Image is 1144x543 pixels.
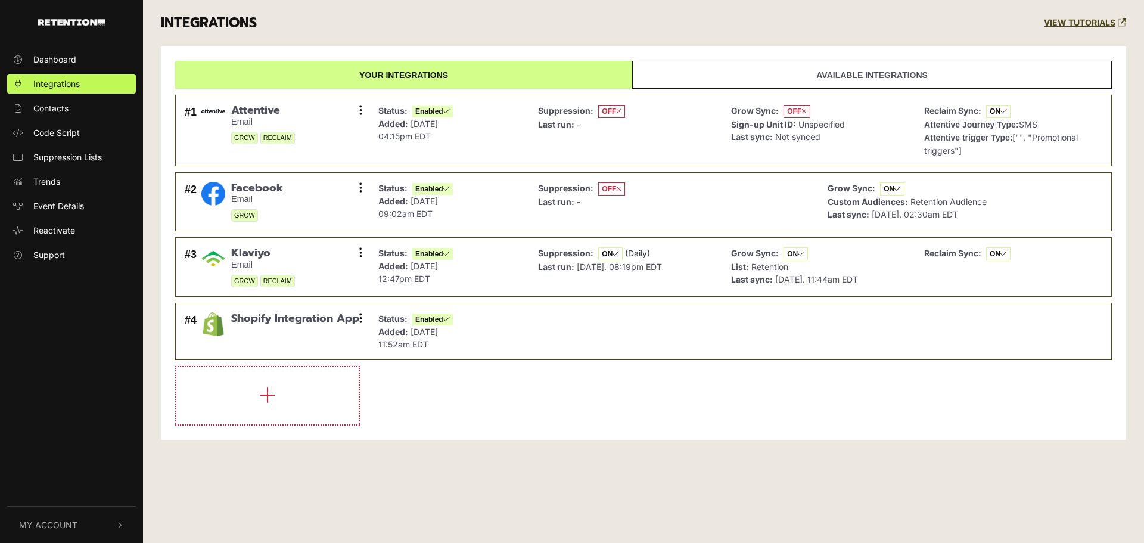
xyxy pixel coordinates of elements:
[986,247,1011,260] span: ON
[201,182,225,206] img: Facebook
[924,120,1018,129] strong: Attentive Journey Type:
[378,196,438,219] span: [DATE] 09:02am EDT
[775,274,858,284] span: [DATE]. 11:44am EDT
[924,106,981,116] strong: Reclaim Sync:
[7,172,136,191] a: Trends
[577,119,580,129] span: -
[598,105,625,118] span: OFF
[598,247,623,260] span: ON
[38,19,105,26] img: Retention.com
[7,123,136,142] a: Code Script
[231,312,359,325] span: Shopify Integration App
[185,182,197,222] div: #2
[7,196,136,216] a: Event Details
[412,183,453,195] span: Enabled
[378,261,408,271] strong: Added:
[412,106,453,117] span: Enabled
[538,106,593,116] strong: Suppression:
[731,106,779,116] strong: Grow Sync:
[33,224,75,237] span: Reactivate
[731,248,779,258] strong: Grow Sync:
[231,209,258,222] span: GROW
[185,104,197,157] div: #1
[1044,18,1126,28] a: VIEW TUTORIALS
[378,248,408,258] strong: Status:
[201,247,225,271] img: Klaviyo
[33,200,84,212] span: Event Details
[828,197,908,207] strong: Custom Audiences:
[7,221,136,240] a: Reactivate
[231,132,258,144] span: GROW
[33,249,65,261] span: Support
[201,312,225,336] img: Shopify Integration App
[19,519,77,531] span: My Account
[924,104,1099,157] p: SMS ["", "Promotional triggers"]
[378,327,408,337] strong: Added:
[784,247,808,260] span: ON
[7,245,136,265] a: Support
[784,105,810,118] span: OFF
[828,183,875,193] strong: Grow Sync:
[731,119,796,129] strong: Sign-up Unit ID:
[632,61,1112,89] a: Available integrations
[731,262,749,272] strong: List:
[731,132,773,142] strong: Last sync:
[185,247,197,287] div: #3
[910,197,987,207] span: Retention Audience
[577,262,662,272] span: [DATE]. 08:19pm EDT
[33,102,69,114] span: Contacts
[231,182,283,195] span: Facebook
[33,77,80,90] span: Integrations
[598,182,625,196] span: OFF
[751,262,788,272] span: Retention
[538,262,574,272] strong: Last run:
[7,74,136,94] a: Integrations
[7,147,136,167] a: Suppression Lists
[231,117,295,127] small: Email
[231,194,283,204] small: Email
[260,132,295,144] span: RECLAIM
[378,327,438,349] span: [DATE] 11:52am EDT
[378,119,438,141] span: [DATE] 04:15pm EDT
[538,183,593,193] strong: Suppression:
[538,119,574,129] strong: Last run:
[33,175,60,188] span: Trends
[231,275,258,287] span: GROW
[828,209,869,219] strong: Last sync:
[731,274,773,284] strong: Last sync:
[986,105,1011,118] span: ON
[872,209,958,219] span: [DATE]. 02:30am EDT
[798,119,845,129] span: Unspecified
[378,314,408,324] strong: Status:
[33,151,102,163] span: Suppression Lists
[201,109,225,113] img: Attentive
[161,15,257,32] h3: INTEGRATIONS
[378,119,408,129] strong: Added:
[538,248,593,258] strong: Suppression:
[7,507,136,543] button: My Account
[538,197,574,207] strong: Last run:
[924,133,1012,142] strong: Attentive trigger Type:
[775,132,820,142] span: Not synced
[378,196,408,206] strong: Added:
[412,248,453,260] span: Enabled
[924,248,981,258] strong: Reclaim Sync:
[880,182,904,196] span: ON
[231,104,295,117] span: Attentive
[7,49,136,69] a: Dashboard
[231,260,295,270] small: Email
[33,126,80,139] span: Code Script
[260,275,295,287] span: RECLAIM
[378,106,408,116] strong: Status:
[412,314,453,325] span: Enabled
[185,312,197,350] div: #4
[33,53,76,66] span: Dashboard
[231,247,295,260] span: Klaviyo
[625,248,650,258] span: (Daily)
[577,197,580,207] span: -
[378,183,408,193] strong: Status:
[175,61,632,89] a: Your integrations
[7,98,136,118] a: Contacts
